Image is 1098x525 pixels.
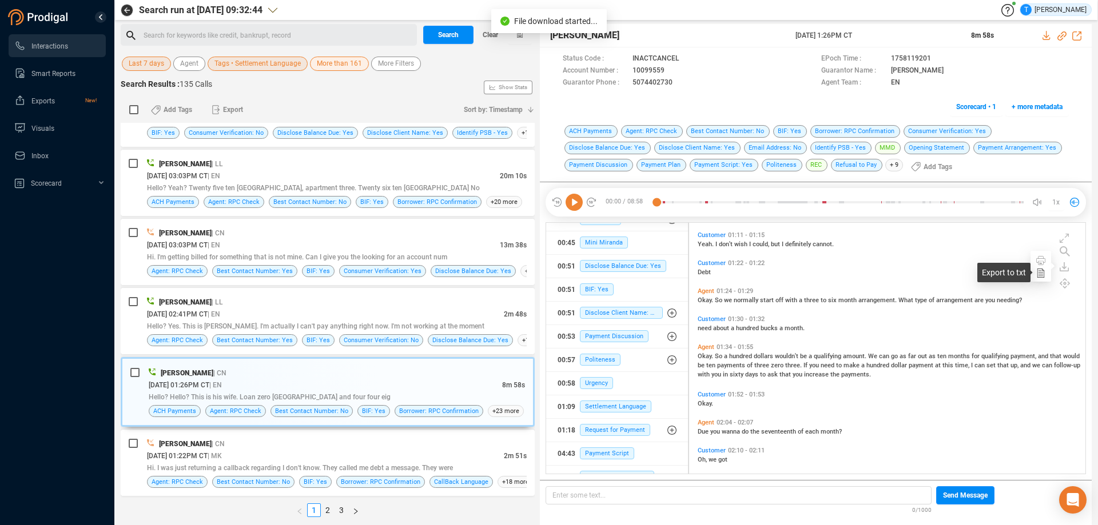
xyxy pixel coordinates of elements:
img: prodigal-logo [8,9,71,25]
span: set [986,362,997,369]
span: with [785,296,799,304]
span: | EN [208,172,220,180]
div: [PERSON_NAME]| LL[DATE] 02:41PM CT| EN2m 48sHello? Yes. This is [PERSON_NAME]. I'm actually I can... [121,288,535,354]
span: payment, [1011,352,1038,360]
button: 05:23Payment Arrangement [546,466,689,488]
span: Agent: RPC Check [152,476,203,487]
span: bucks [761,324,779,332]
span: 1x [1052,193,1060,211]
span: Show Stats [499,19,527,156]
span: Debt [698,268,711,276]
span: Urgency [580,377,613,389]
span: month? [821,428,842,435]
span: Interactions [31,42,68,50]
span: about [713,324,731,332]
span: More Filters [378,57,414,71]
span: you [710,428,722,435]
span: seventeenth [761,428,798,435]
span: month. [785,324,805,332]
span: increase [804,371,830,378]
span: If [803,362,809,369]
div: 00:45 [558,234,575,252]
span: for [972,352,981,360]
span: +18 more [498,476,534,488]
span: and [1038,352,1050,360]
a: Interactions [14,34,97,57]
span: dollar [891,362,909,369]
span: More than 161 [317,57,362,71]
span: you [793,371,804,378]
span: Sort by: Timestamp [464,101,523,119]
button: 00:57Politeness [546,348,689,371]
span: Consumer Verification: Yes [344,266,421,276]
li: Smart Reports [9,62,106,85]
span: the [750,428,761,435]
span: [PERSON_NAME] [159,160,212,168]
span: 13m 38s [500,241,527,249]
span: can [879,352,891,360]
span: ten [706,362,717,369]
span: can [974,362,986,369]
span: 8m 58s [502,381,525,389]
span: qualifying [981,352,1011,360]
button: 00:58Urgency [546,372,689,395]
button: More Filters [371,57,421,71]
span: you [711,371,723,378]
span: | LL [212,160,223,168]
span: three [754,362,771,369]
span: ACH Payments [152,197,194,207]
div: Open Intercom Messenger [1059,486,1087,514]
button: 00:51Disclose Client Name: Yes [546,302,689,324]
span: I [749,241,753,248]
span: Agent: RPC Check [210,406,261,416]
li: 2 [321,503,335,517]
span: [DATE] 03:03PM CT [147,241,208,249]
span: up, [1011,362,1020,369]
span: | EN [208,241,220,249]
span: Export [223,101,243,119]
span: Agent: RPC Check [208,197,260,207]
span: you [809,362,821,369]
span: payments [717,362,747,369]
span: [PERSON_NAME] [891,65,944,77]
span: Inbox [31,152,49,160]
span: Account Number : [563,65,627,77]
span: | MK [208,452,222,460]
span: Agent [180,57,198,71]
span: six [828,296,838,304]
a: 3 [335,504,348,516]
span: BIF: Yes [360,197,384,207]
div: [PERSON_NAME] [1020,4,1087,15]
span: Payment Arrangement [580,471,654,483]
span: 8m 58s [971,31,994,39]
button: Send Message [936,486,994,504]
span: dollars [754,352,775,360]
a: 2 [321,504,334,516]
span: Disclose Balance Due: Yes [435,266,511,276]
span: arrangement. [858,296,898,304]
span: Hello? Yeah? Twenty five ten [GEOGRAPHIC_DATA], apartment three. Twenty six ten [GEOGRAPHIC_DATA] No [147,184,480,192]
span: 1758119201 [891,53,931,65]
span: Best Contact Number: Yes [217,335,293,346]
button: 01:18Request for Payment [546,419,689,442]
span: qualifying [814,352,843,360]
span: hundred [866,362,891,369]
span: BIF: Yes [307,266,330,276]
span: need [698,324,713,332]
span: Hi. I'm getting billed for something that is not mine. Can I give you the looking for an account num [147,253,447,261]
span: do [742,428,750,435]
button: Scorecard • 1 [950,98,1002,116]
span: Add Tags [924,158,952,176]
span: check-circle [500,17,510,26]
span: that [997,362,1011,369]
span: | CN [212,229,225,237]
span: Send Message [943,486,988,504]
span: New! [85,89,97,112]
a: ExportsNew! [14,89,97,112]
div: grid [695,226,1085,472]
span: We [868,352,879,360]
a: Smart Reports [14,62,97,85]
span: Tags • Settlement Language [214,57,301,71]
span: right [352,508,359,515]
